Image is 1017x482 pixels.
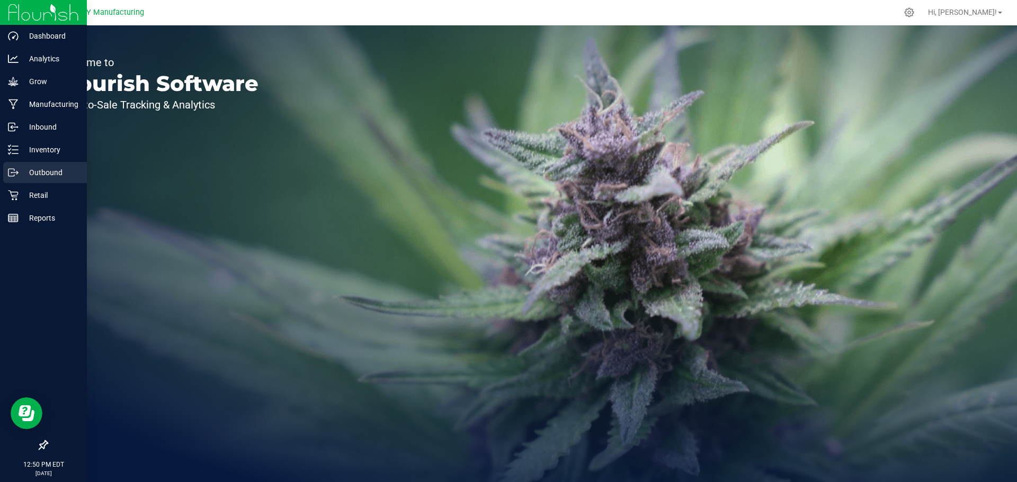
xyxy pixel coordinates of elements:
inline-svg: Reports [8,213,19,223]
inline-svg: Grow [8,76,19,87]
p: Analytics [19,52,82,65]
inline-svg: Inbound [8,122,19,132]
p: Reports [19,212,82,224]
p: Inventory [19,143,82,156]
p: Retail [19,189,82,202]
p: Inbound [19,121,82,133]
p: Grow [19,75,82,88]
p: 12:50 PM EDT [5,460,82,469]
p: Seed-to-Sale Tracking & Analytics [57,99,258,110]
p: [DATE] [5,469,82,477]
inline-svg: Manufacturing [8,99,19,110]
p: Manufacturing [19,98,82,111]
div: Manage settings [903,7,916,17]
p: Welcome to [57,57,258,68]
inline-svg: Analytics [8,53,19,64]
p: Dashboard [19,30,82,42]
span: Hi, [PERSON_NAME]! [928,8,997,16]
inline-svg: Retail [8,190,19,201]
p: Outbound [19,166,82,179]
span: ECNY Manufacturing [72,8,144,17]
inline-svg: Outbound [8,167,19,178]
p: Flourish Software [57,73,258,94]
inline-svg: Dashboard [8,31,19,41]
inline-svg: Inventory [8,144,19,155]
iframe: Resource center [11,397,42,429]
